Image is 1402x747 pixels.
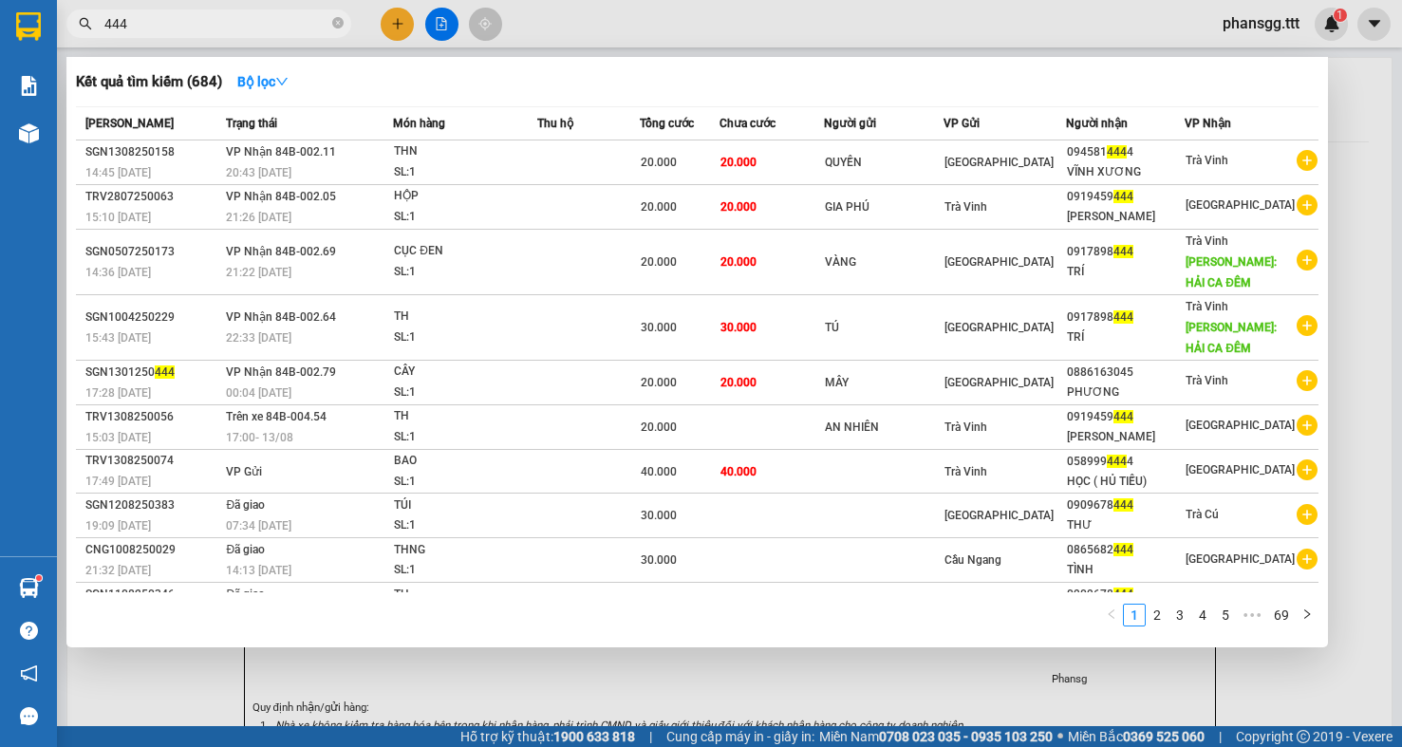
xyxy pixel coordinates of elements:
div: THNG [394,540,536,561]
div: [PERSON_NAME] [1067,427,1185,447]
span: Đã giao [226,588,265,601]
span: CR : [14,102,44,121]
span: 07:34 [DATE] [226,519,291,532]
span: plus-circle [1297,415,1318,436]
div: MÂY [825,373,943,393]
span: Nhận: [222,18,268,38]
span: 21:22 [DATE] [226,266,291,279]
div: TH [394,406,536,427]
span: VP Nhận [1185,117,1231,130]
span: ••• [1237,604,1267,626]
span: plus-circle [1297,459,1318,480]
span: Trà Vinh [1186,374,1228,387]
div: SL: 1 [394,327,536,348]
div: VÀNG [825,252,943,272]
span: 15:03 [DATE] [85,431,151,444]
span: 15:10 [DATE] [85,211,151,224]
span: VP Nhận 84B-002.64 [226,310,336,324]
div: an [222,39,375,62]
div: 0919459 [1067,187,1185,207]
div: SL: 1 [394,207,536,228]
span: 00:04 [DATE] [226,386,291,400]
span: VP Nhận 84B-002.79 [226,365,336,379]
span: Trà Vinh [1186,234,1228,248]
li: 69 [1267,604,1296,626]
img: warehouse-icon [19,578,39,598]
span: 30.000 [641,321,677,334]
div: 0944002348 [222,62,375,88]
li: 3 [1168,604,1191,626]
div: GIA PHÚ [825,197,943,217]
span: Trà Vinh [944,420,987,434]
div: 0917898 [1067,242,1185,262]
span: [GEOGRAPHIC_DATA] [1186,463,1295,476]
div: TRÍ [1067,262,1185,282]
span: Gửi: [16,16,46,36]
span: plus-circle [1297,549,1318,570]
div: phương [16,59,209,82]
div: PHƯƠNG [1067,383,1185,402]
a: 4 [1192,605,1213,626]
span: 20.000 [641,420,677,434]
span: 17:49 [DATE] [85,475,151,488]
span: Thu hộ [537,117,573,130]
div: THN [394,141,536,162]
li: Next 5 Pages [1237,604,1267,626]
span: plus-circle [1297,315,1318,336]
div: SL: 1 [394,383,536,403]
div: SL: 1 [394,162,536,183]
span: 444 [1113,543,1133,556]
span: 20.000 [720,255,757,269]
div: TRV1308250074 [85,451,220,471]
span: 21:26 [DATE] [226,211,291,224]
span: search [79,17,92,30]
span: VP Nhận 84B-002.69 [226,245,336,258]
a: 2 [1147,605,1168,626]
span: Đã giao [226,498,265,512]
span: 20.000 [641,376,677,389]
span: close-circle [332,15,344,33]
span: 444 [1107,145,1127,159]
div: [PERSON_NAME] [1067,207,1185,227]
span: right [1301,608,1313,620]
span: plus-circle [1297,195,1318,215]
li: Previous Page [1100,604,1123,626]
div: SGN1108250346 [85,585,220,605]
div: CỤC ĐEN [394,241,536,262]
div: QUYỀN [825,153,943,173]
span: Trà Cú [1186,508,1219,521]
span: Trà Vinh [1186,300,1228,313]
div: Tên hàng: hộp ( : 1 ) [16,134,375,158]
span: 21:32 [DATE] [85,564,151,577]
div: TÚ [825,318,943,338]
div: BAO [394,451,536,472]
div: THƯ [1067,515,1185,535]
span: 444 [1113,310,1133,324]
span: down [275,75,289,88]
span: [GEOGRAPHIC_DATA] [1186,552,1295,566]
span: [PERSON_NAME] [85,117,174,130]
span: SL [162,132,188,159]
span: 20:43 [DATE] [226,166,291,179]
div: 0919459 [1067,407,1185,427]
span: Tổng cước [640,117,694,130]
span: Trà Vinh [1186,154,1228,167]
span: [PERSON_NAME]: HẢI CA ĐÊM [1186,255,1277,289]
span: plus-circle [1297,250,1318,271]
div: CNG1008250029 [85,540,220,560]
input: Tìm tên, số ĐT hoặc mã đơn [104,13,328,34]
span: VP Gửi [944,117,980,130]
span: 30.000 [720,321,757,334]
span: 20.000 [720,156,757,169]
div: 0886163045 [1067,363,1185,383]
span: [GEOGRAPHIC_DATA] [1186,419,1295,432]
div: VĨNH XƯƠNG [1067,162,1185,182]
span: plus-circle [1297,370,1318,391]
div: 058999 4 [1067,452,1185,472]
span: 20.000 [641,156,677,169]
span: Cầu Ngang [944,553,1001,567]
div: 0917898 [1067,308,1185,327]
span: 15:43 [DATE] [85,331,151,345]
span: notification [20,664,38,682]
div: SL: 1 [394,427,536,448]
